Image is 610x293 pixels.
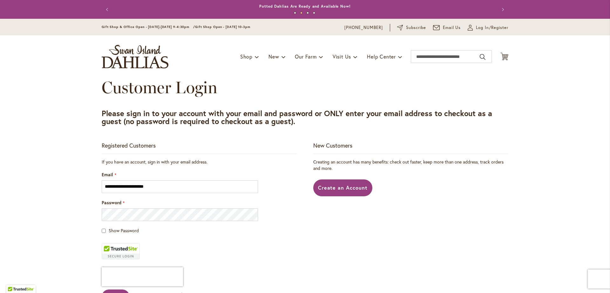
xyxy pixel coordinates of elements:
strong: Please sign in to your account with your email and password or ONLY enter your email address to c... [102,108,492,126]
p: Creating an account has many benefits: check out faster, keep more than one address, track orders... [313,159,508,171]
span: Email [102,171,113,178]
span: Gift Shop & Office Open - [DATE]-[DATE] 9-4:30pm / [102,25,195,29]
span: Gift Shop Open - [DATE] 10-3pm [195,25,250,29]
strong: Registered Customers [102,142,156,149]
div: If you have an account, sign in with your email address. [102,159,297,165]
a: Potted Dahlias Are Ready and Available Now! [259,4,351,9]
span: Subscribe [406,24,426,31]
strong: New Customers [313,142,352,149]
a: Log In/Register [468,24,508,31]
span: New [268,53,279,60]
span: Visit Us [333,53,351,60]
a: [PHONE_NUMBER] [344,24,383,31]
a: Create an Account [313,179,373,196]
button: 1 of 4 [294,12,296,14]
button: 2 of 4 [300,12,302,14]
span: Customer Login [102,77,217,97]
span: Log In/Register [476,24,508,31]
span: Help Center [367,53,396,60]
a: Email Us [433,24,461,31]
span: Our Farm [295,53,316,60]
iframe: reCAPTCHA [102,267,183,286]
button: 3 of 4 [307,12,309,14]
span: Password [102,199,121,206]
a: store logo [102,45,168,68]
div: TrustedSite Certified [102,243,140,259]
span: Create an Account [318,184,368,191]
iframe: Launch Accessibility Center [5,270,23,288]
button: Previous [102,3,114,16]
button: 4 of 4 [313,12,315,14]
a: Subscribe [397,24,426,31]
span: Email Us [443,24,461,31]
span: Shop [240,53,253,60]
span: Show Password [109,227,139,234]
button: Next [496,3,508,16]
